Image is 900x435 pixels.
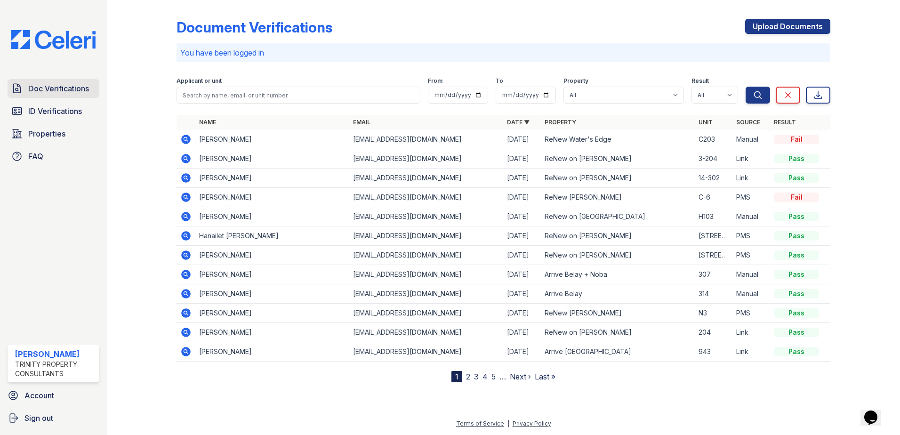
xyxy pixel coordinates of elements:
img: CE_Logo_Blue-a8612792a0a2168367f1c8372b55b34899dd931a85d93a1a3d3e32e68fde9ad4.png [4,30,103,49]
a: ID Verifications [8,102,99,121]
div: 1 [451,371,462,382]
div: Trinity Property Consultants [15,360,96,379]
label: Result [691,77,709,85]
td: [DATE] [503,169,541,188]
div: Pass [774,347,819,356]
td: [DATE] [503,323,541,342]
td: PMS [732,226,770,246]
a: Email [353,119,370,126]
td: Link [732,342,770,362]
div: Fail [774,135,819,144]
td: [STREET_ADDRESS] [695,226,732,246]
td: [PERSON_NAME] [195,207,349,226]
td: [PERSON_NAME] [195,304,349,323]
a: Property [545,119,576,126]
td: Manual [732,265,770,284]
div: Pass [774,308,819,318]
td: ReNew on [PERSON_NAME] [541,226,695,246]
td: 14-302 [695,169,732,188]
p: You have been logged in [180,47,827,58]
div: | [507,420,509,427]
div: Pass [774,212,819,221]
td: 314 [695,284,732,304]
td: [EMAIL_ADDRESS][DOMAIN_NAME] [349,207,503,226]
span: FAQ [28,151,43,162]
td: [EMAIL_ADDRESS][DOMAIN_NAME] [349,304,503,323]
td: ReNew Water's Edge [541,130,695,149]
a: Upload Documents [745,19,830,34]
a: Unit [699,119,713,126]
span: Sign out [24,412,53,424]
td: PMS [732,188,770,207]
td: [EMAIL_ADDRESS][DOMAIN_NAME] [349,169,503,188]
td: [EMAIL_ADDRESS][DOMAIN_NAME] [349,342,503,362]
span: … [499,371,506,382]
td: [PERSON_NAME] [195,342,349,362]
a: Date ▼ [507,119,530,126]
td: [DATE] [503,284,541,304]
a: Doc Verifications [8,79,99,98]
div: Pass [774,173,819,183]
td: ReNew on [PERSON_NAME] [541,169,695,188]
td: [EMAIL_ADDRESS][DOMAIN_NAME] [349,130,503,149]
div: Document Verifications [177,19,332,36]
td: ReNew on [PERSON_NAME] [541,323,695,342]
a: Result [774,119,796,126]
td: [PERSON_NAME] [195,130,349,149]
input: Search by name, email, or unit number [177,87,420,104]
a: Last » [535,372,555,381]
td: Link [732,323,770,342]
a: Name [199,119,216,126]
td: 943 [695,342,732,362]
td: Arrive [GEOGRAPHIC_DATA] [541,342,695,362]
a: Properties [8,124,99,143]
td: C203 [695,130,732,149]
td: Manual [732,130,770,149]
td: [PERSON_NAME] [195,246,349,265]
div: Pass [774,289,819,298]
a: Source [736,119,760,126]
td: 204 [695,323,732,342]
a: Sign out [4,409,103,427]
td: ReNew [PERSON_NAME] [541,304,695,323]
td: ReNew on [GEOGRAPHIC_DATA] [541,207,695,226]
div: Pass [774,250,819,260]
a: Terms of Service [456,420,504,427]
td: [EMAIL_ADDRESS][DOMAIN_NAME] [349,323,503,342]
div: Pass [774,231,819,241]
td: [PERSON_NAME] [195,284,349,304]
td: [EMAIL_ADDRESS][DOMAIN_NAME] [349,149,503,169]
td: Arrive Belay [541,284,695,304]
a: 5 [491,372,496,381]
td: Arrive Belay + Noba [541,265,695,284]
td: [EMAIL_ADDRESS][DOMAIN_NAME] [349,246,503,265]
div: [PERSON_NAME] [15,348,96,360]
td: [DATE] [503,246,541,265]
a: Account [4,386,103,405]
td: N3 [695,304,732,323]
a: FAQ [8,147,99,166]
td: [EMAIL_ADDRESS][DOMAIN_NAME] [349,188,503,207]
span: Doc Verifications [28,83,89,94]
td: [DATE] [503,342,541,362]
a: Next › [510,372,531,381]
td: H103 [695,207,732,226]
td: [PERSON_NAME] [195,188,349,207]
td: [EMAIL_ADDRESS][DOMAIN_NAME] [349,284,503,304]
a: Privacy Policy [513,420,551,427]
td: [DATE] [503,265,541,284]
td: PMS [732,304,770,323]
a: 4 [482,372,488,381]
td: PMS [732,246,770,265]
label: From [428,77,442,85]
td: [PERSON_NAME] [195,169,349,188]
a: 3 [474,372,479,381]
td: [EMAIL_ADDRESS][DOMAIN_NAME] [349,265,503,284]
td: [DATE] [503,304,541,323]
td: Hanailet [PERSON_NAME] [195,226,349,246]
td: 3-204 [695,149,732,169]
td: [PERSON_NAME] [195,149,349,169]
label: Property [563,77,588,85]
td: 307 [695,265,732,284]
